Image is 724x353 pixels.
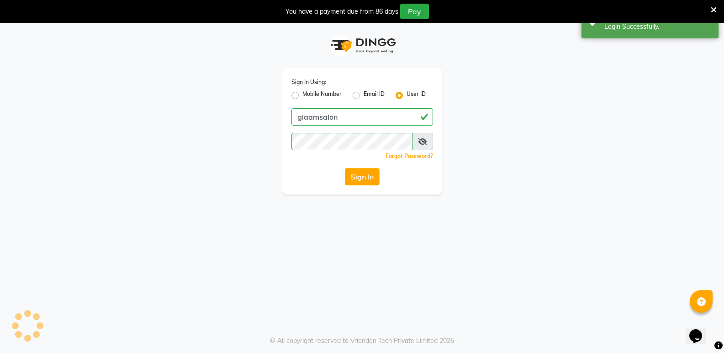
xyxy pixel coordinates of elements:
input: Username [291,108,433,126]
button: Pay [400,4,429,19]
iframe: chat widget [686,316,715,344]
label: Email ID [364,90,385,101]
img: logo1.svg [326,32,399,59]
label: User ID [407,90,426,101]
input: Username [291,133,412,150]
a: Forgot Password? [386,153,433,159]
label: Mobile Number [302,90,342,101]
div: You have a payment due from 86 days [285,7,398,16]
label: Sign In Using: [291,78,326,86]
div: Login Successfully. [604,22,712,32]
button: Sign In [345,168,380,185]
